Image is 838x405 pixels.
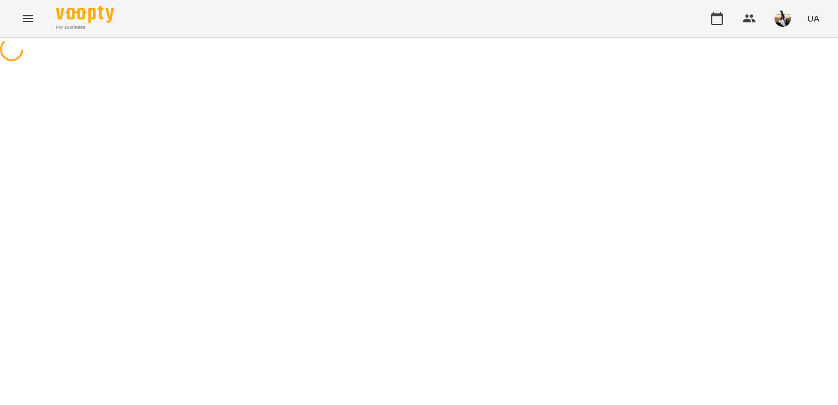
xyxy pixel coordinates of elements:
img: 947f4ccfa426267cd88e7c9c9125d1cd.jfif [775,10,791,27]
img: Voopty Logo [56,6,114,23]
button: UA [803,8,824,29]
span: UA [807,12,819,24]
span: For Business [56,24,114,31]
button: Menu [14,5,42,33]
